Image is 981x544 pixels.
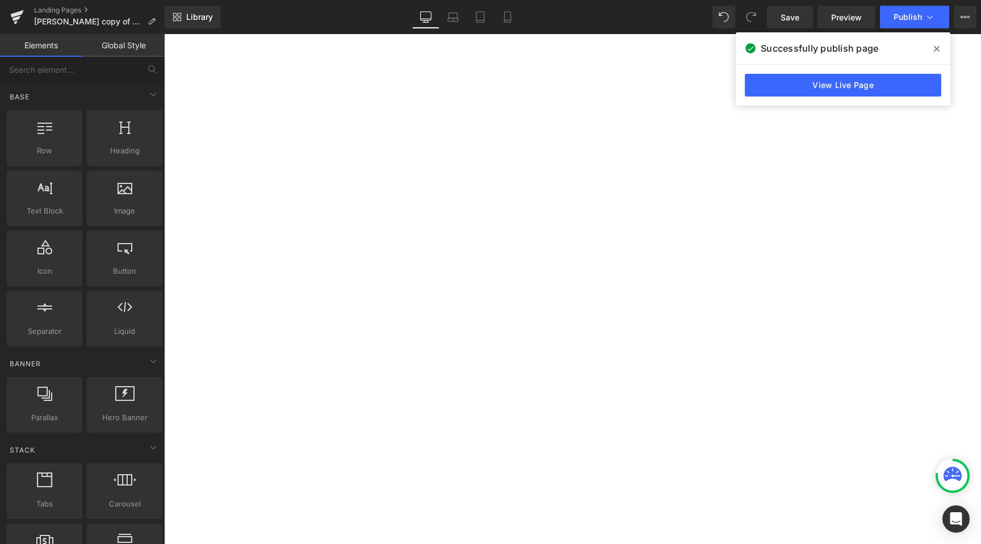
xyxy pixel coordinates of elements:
span: Carousel [90,498,159,510]
a: Tablet [467,6,494,28]
span: Preview [831,11,862,23]
button: Redo [740,6,762,28]
a: Landing Pages [34,6,165,15]
a: Laptop [439,6,467,28]
span: Heading [90,145,159,157]
span: Successfully publish page [761,41,878,55]
span: Stack [9,445,36,455]
span: Publish [894,12,922,22]
span: Library [186,12,213,22]
span: Liquid [90,325,159,337]
span: [PERSON_NAME] copy of SERVICES - [PERSON_NAME] [34,17,143,26]
span: Parallax [10,412,79,424]
span: Hero Banner [90,412,159,424]
a: Preview [817,6,875,28]
div: Open Intercom Messenger [942,505,970,533]
span: Separator [10,325,79,337]
span: Save [781,11,799,23]
span: Button [90,265,159,277]
button: Publish [880,6,949,28]
button: More [954,6,976,28]
span: Row [10,145,79,157]
a: View Live Page [745,74,941,97]
a: Mobile [494,6,521,28]
span: Banner [9,358,42,369]
a: Global Style [82,34,165,57]
span: Tabs [10,498,79,510]
a: Desktop [412,6,439,28]
span: Text Block [10,205,79,217]
a: New Library [165,6,221,28]
span: Base [9,91,31,102]
button: Undo [712,6,735,28]
span: Image [90,205,159,217]
span: Icon [10,265,79,277]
